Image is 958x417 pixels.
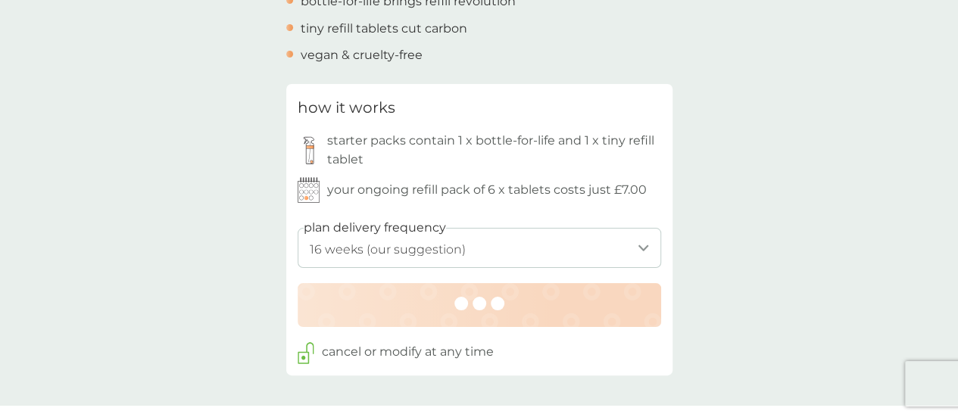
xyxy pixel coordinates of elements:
p: starter packs contain 1 x bottle-for-life and 1 x tiny refill tablet [327,131,661,170]
h3: how it works [298,95,395,120]
p: vegan & cruelty-free [301,45,423,65]
p: tiny refill tablets cut carbon [301,19,467,39]
p: your ongoing refill pack of 6 x tablets costs just £7.00 [327,180,647,200]
label: plan delivery frequency [304,218,446,238]
p: cancel or modify at any time [322,342,494,362]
